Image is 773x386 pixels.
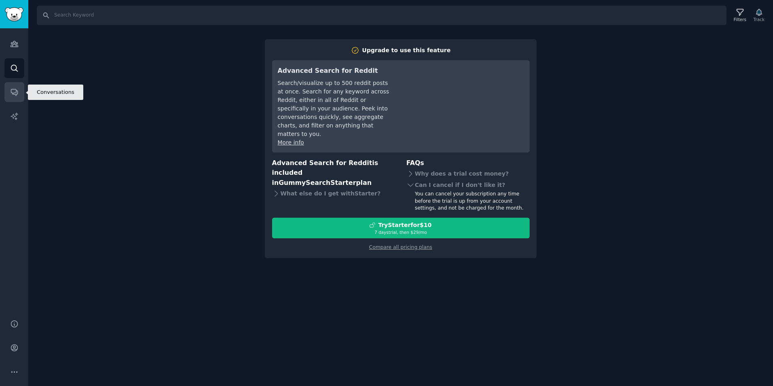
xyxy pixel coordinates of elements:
div: Filters [734,17,746,22]
h3: FAQs [406,158,530,168]
div: Can I cancel if I don't like it? [406,179,530,191]
div: Search/visualize up to 500 reddit posts at once. Search for any keyword across Reddit, either in ... [278,79,391,138]
div: Try Starter for $10 [378,221,431,229]
span: GummySearch Starter [279,179,356,187]
img: GummySearch logo [5,7,23,21]
div: Why does a trial cost money? [406,168,530,179]
div: What else do I get with Starter ? [272,188,395,199]
div: 7 days trial, then $ 29 /mo [272,229,529,235]
h3: Advanced Search for Reddit [278,66,391,76]
a: Compare all pricing plans [369,244,432,250]
iframe: YouTube video player [403,66,524,127]
button: TryStarterfor$107 daystrial, then $29/mo [272,218,530,238]
h3: Advanced Search for Reddit is included in plan [272,158,395,188]
div: Upgrade to use this feature [362,46,451,55]
div: You can cancel your subscription any time before the trial is up from your account settings, and ... [415,191,530,212]
input: Search Keyword [37,6,727,25]
a: More info [278,139,304,146]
